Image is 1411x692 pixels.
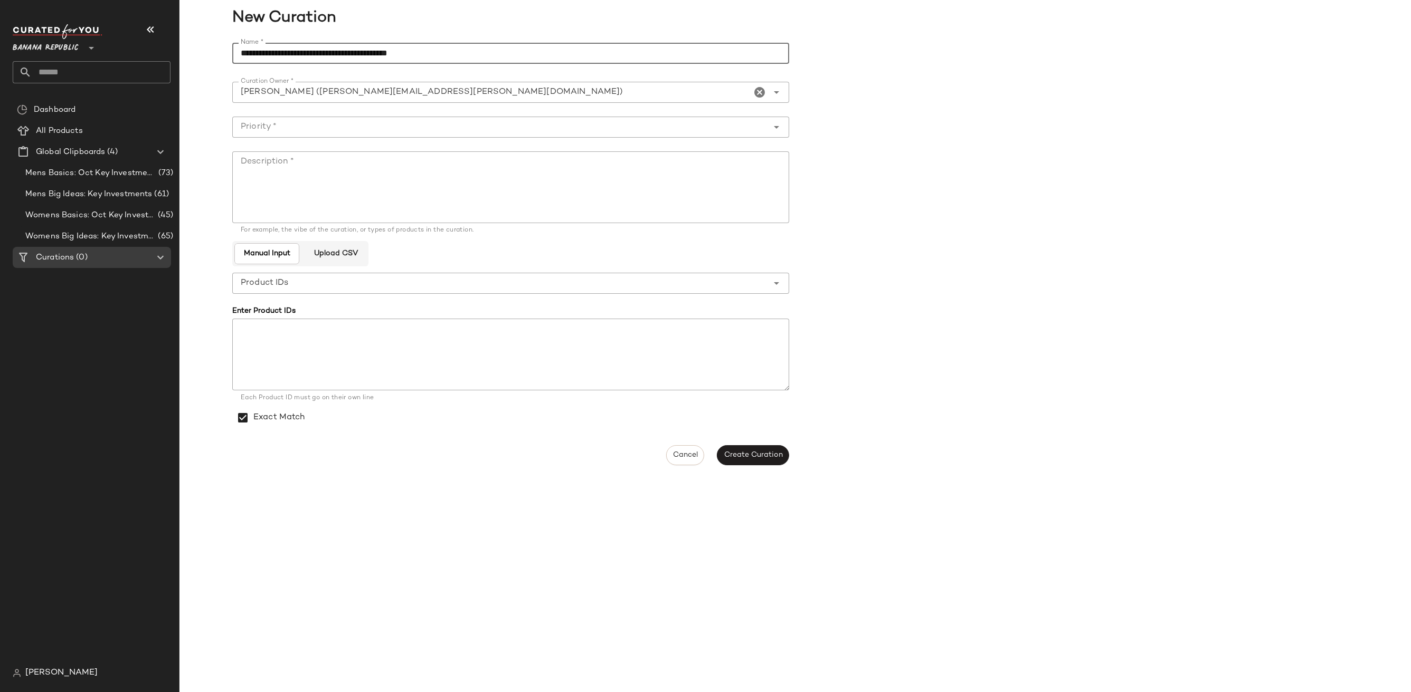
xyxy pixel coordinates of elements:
span: Mens Basics: Oct Key Investments [25,167,156,179]
span: Upload CSV [313,249,357,258]
button: Upload CSV [305,243,366,264]
label: Exact Match [253,403,305,432]
span: [PERSON_NAME] [25,667,98,679]
span: Cancel [673,451,698,459]
span: (0) [74,252,87,264]
img: svg%3e [17,104,27,115]
span: (61) [152,188,169,200]
span: All Products [36,125,83,137]
div: Each Product ID must go on their own line [241,393,781,403]
span: New Curation [179,6,1405,30]
span: (65) [156,230,173,243]
span: (4) [105,146,117,158]
div: Enter Product IDs [232,305,789,316]
span: Womens Basics: Oct Key Investments [25,209,156,222]
button: Cancel [666,445,704,465]
span: Mens Big Ideas: Key Investments [25,188,152,200]
span: Womens Big Ideas: Key Investments [25,230,156,243]
button: Create Curation [717,445,789,465]
span: Curations [36,252,74,264]
span: Banana Republic [13,36,79,55]
span: Product IDs [241,277,289,290]
button: Manual Input [234,243,299,264]
span: (45) [156,209,173,222]
div: For example, the vibe of the curation, or types of products in the curation. [241,227,781,234]
span: Manual Input [243,249,290,258]
span: (73) [156,167,173,179]
i: Clear Curation Owner * [753,86,766,99]
span: Global Clipboards [36,146,105,158]
span: Create Curation [723,451,782,459]
img: cfy_white_logo.C9jOOHJF.svg [13,24,102,39]
img: svg%3e [13,669,21,677]
i: Open [770,121,783,133]
span: Dashboard [34,104,75,116]
i: Open [770,86,783,99]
